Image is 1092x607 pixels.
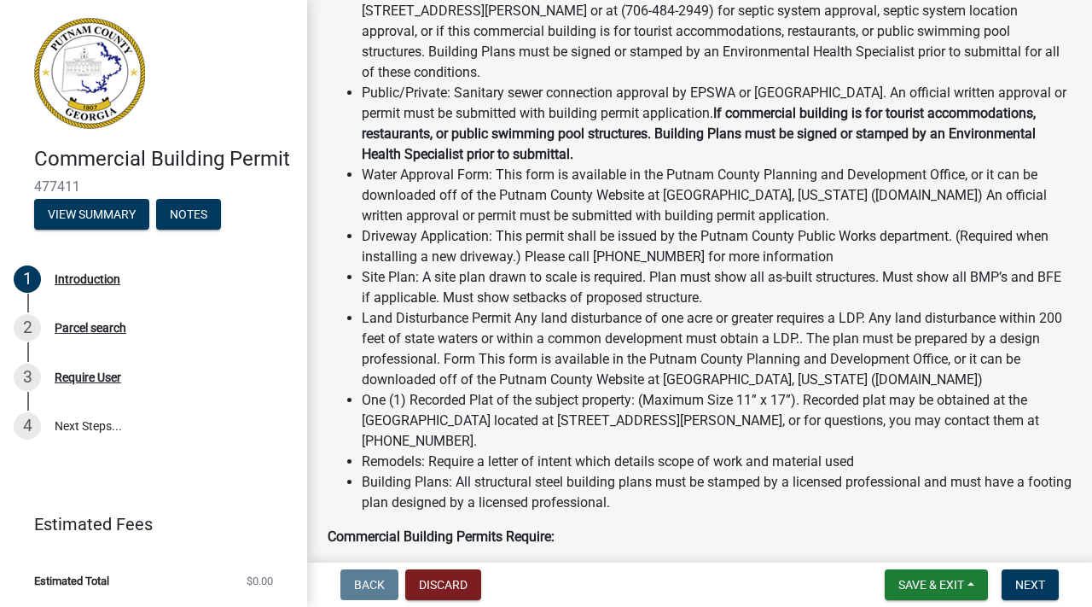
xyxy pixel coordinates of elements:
li: Remodels: Require a letter of intent which details scope of work and material used [362,452,1072,472]
div: 4 [14,412,41,440]
span: Estimated Total [34,575,109,587]
wm-modal-confirm: Summary [34,208,149,222]
li: Land Disturbance Permit Any land disturbance of one acre or greater requires a LDP. Any land dist... [362,308,1072,390]
div: Introduction [55,273,120,285]
button: Notes [156,199,221,230]
span: $0.00 [247,575,273,587]
li: One (1) Recorded Plat of the subject property: (Maximum Size 11” x 17”). Recorded plat may be obt... [362,390,1072,452]
button: Back [340,569,398,600]
button: Save & Exit [885,569,988,600]
div: 2 [14,314,41,341]
img: Putnam County, Georgia [34,18,145,129]
div: 3 [14,364,41,391]
li: Site Plan: A site plan drawn to scale is required. Plan must show all as-built structures. Must s... [362,267,1072,308]
li: Water Approval Form: This form is available in the Putnam County Planning and Development Office,... [362,165,1072,226]
span: 477411 [34,178,273,195]
li: Building Plans: All structural steel building plans must be stamped by a licensed professional an... [362,472,1072,513]
span: Back [354,578,385,592]
div: 1 [14,266,41,293]
li: Driveway Application: This permit shall be issued by the Putnam County Public Works department. (... [362,226,1072,267]
button: Next [1002,569,1059,600]
button: Discard [405,569,481,600]
a: Estimated Fees [14,507,280,541]
span: Next [1015,578,1045,592]
button: View Summary [34,199,149,230]
wm-modal-confirm: Notes [156,208,221,222]
li: Public/Private: Sanitary sewer connection approval by EPSWA or [GEOGRAPHIC_DATA]. An official wri... [362,83,1072,165]
strong: Commercial Building Permits Require: [328,528,555,545]
h4: Commercial Building Permit [34,147,293,172]
div: Parcel search [55,322,126,334]
strong: If commercial building is for tourist accommodations, restaurants, or public swimming pool struct... [362,105,1036,162]
span: Save & Exit [898,578,964,592]
div: Require User [55,371,121,383]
